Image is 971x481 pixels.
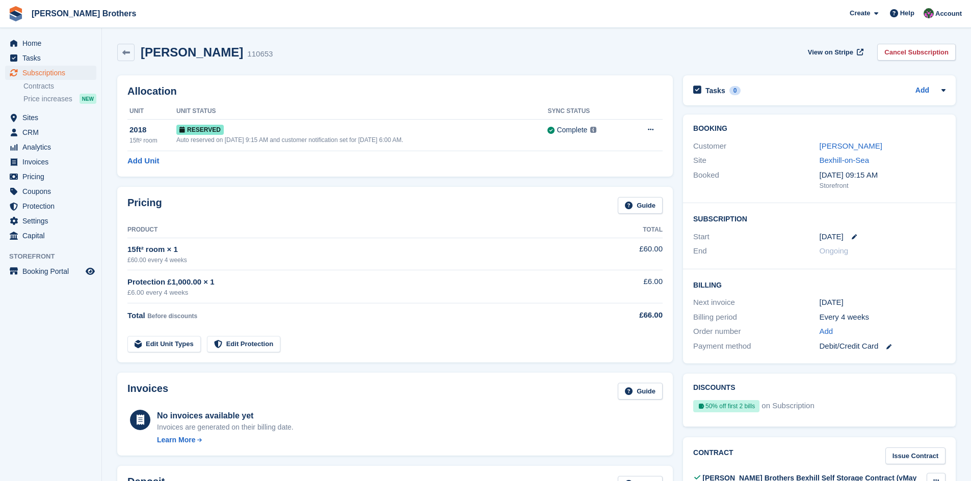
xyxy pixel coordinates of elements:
div: Protection £1,000.00 × 1 [127,276,592,288]
span: CRM [22,125,84,139]
span: Coupons [22,184,84,199]
div: Complete [557,125,587,135]
span: Pricing [22,169,84,184]
a: menu [5,184,96,199]
span: Reserved [176,125,224,135]
span: Booking Portal [22,264,84,278]
div: 0 [729,86,741,95]
h2: Tasks [705,86,725,95]
th: Total [592,222,663,238]
span: Account [935,9,962,19]
span: Settings [22,214,84,228]
span: Help [900,8,914,18]
span: Subscriptions [22,66,84,80]
span: Analytics [22,140,84,154]
h2: Invoices [127,383,168,400]
a: View on Stripe [804,44,865,61]
h2: Discounts [693,384,946,392]
time: 2025-09-30 00:00:00 UTC [820,231,844,243]
a: Guide [618,197,663,214]
a: Contracts [23,81,96,91]
a: Add [915,85,929,97]
img: icon-info-grey-7440780725fd019a000dd9b08b2336e03edf1995a4989e88bcd33f0948082b44.svg [590,127,596,133]
td: £6.00 [592,270,663,303]
th: Unit Status [176,103,547,120]
div: Storefront [820,181,946,191]
a: menu [5,214,96,228]
a: menu [5,125,96,139]
span: Home [22,36,84,50]
div: £60.00 every 4 weeks [127,256,592,265]
span: Before discounts [147,313,197,320]
h2: Contract [693,447,733,464]
a: menu [5,51,96,65]
a: Edit Unit Types [127,336,201,353]
img: Nick Wright [924,8,934,18]
a: Price increases NEW [23,93,96,104]
span: Create [850,8,870,18]
div: Every 4 weeks [820,312,946,323]
a: Edit Protection [207,336,280,353]
a: Add Unit [127,155,159,167]
span: Total [127,311,145,320]
div: No invoices available yet [157,410,294,422]
div: Payment method [693,341,819,352]
div: Customer [693,140,819,152]
a: menu [5,66,96,80]
h2: [PERSON_NAME] [141,45,243,59]
div: Billing period [693,312,819,323]
a: menu [5,229,96,243]
div: Debit/Credit Card [820,341,946,352]
div: Start [693,231,819,243]
span: Invoices [22,155,84,169]
span: View on Stripe [808,47,853,58]
a: Guide [618,383,663,400]
a: menu [5,199,96,213]
span: on Subscription [762,400,814,416]
h2: Pricing [127,197,162,214]
span: Tasks [22,51,84,65]
span: Sites [22,110,84,125]
a: Issue Contract [885,447,946,464]
div: [DATE] [820,297,946,308]
div: 15ft² room [129,136,176,145]
div: [DATE] 09:15 AM [820,169,946,181]
th: Sync Status [547,103,627,120]
div: 15ft² room × 1 [127,244,592,256]
a: Add [820,326,833,337]
div: Booked [693,169,819,191]
a: menu [5,169,96,184]
a: [PERSON_NAME] [820,142,882,150]
a: menu [5,155,96,169]
a: menu [5,140,96,154]
a: Bexhill-on-Sea [820,156,870,164]
div: 2018 [129,124,176,136]
a: Learn More [157,435,294,445]
div: Next invoice [693,297,819,308]
a: menu [5,110,96,125]
div: £6.00 every 4 weeks [127,288,592,298]
a: Preview store [84,265,96,277]
div: 50% off first 2 bills [693,400,759,412]
div: Site [693,155,819,166]
td: £60.00 [592,238,663,270]
img: stora-icon-8386f47178a22dfd0bd8f6a31ec36ba5ce8667c1dd55bd0f319d3a0aa187defe.svg [8,6,23,21]
h2: Subscription [693,213,946,223]
div: End [693,245,819,257]
span: Capital [22,229,84,243]
span: Protection [22,199,84,213]
h2: Billing [693,279,946,290]
span: Storefront [9,251,101,262]
a: menu [5,36,96,50]
div: Invoices are generated on their billing date. [157,422,294,433]
div: Learn More [157,435,195,445]
th: Product [127,222,592,238]
h2: Booking [693,125,946,133]
a: menu [5,264,96,278]
th: Unit [127,103,176,120]
span: Ongoing [820,246,849,255]
div: £66.00 [592,309,663,321]
div: 110653 [247,48,273,60]
div: NEW [80,94,96,104]
span: Price increases [23,94,72,104]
